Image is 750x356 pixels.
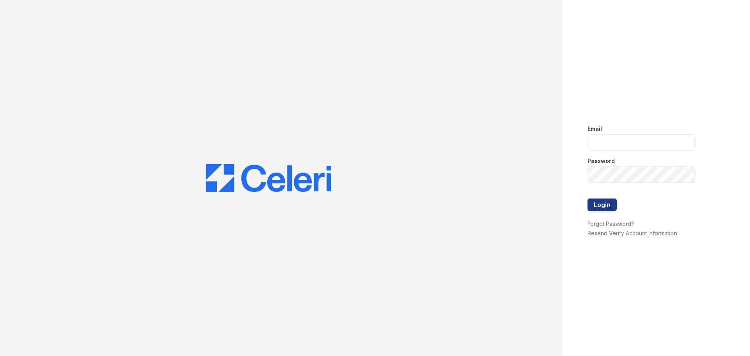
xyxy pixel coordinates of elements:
[587,125,602,133] label: Email
[587,157,615,165] label: Password
[587,220,634,227] a: Forgot Password?
[587,230,677,236] a: Resend Verify Account Information
[587,199,617,211] button: Login
[206,164,331,192] img: CE_Logo_Blue-a8612792a0a2168367f1c8372b55b34899dd931a85d93a1a3d3e32e68fde9ad4.png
